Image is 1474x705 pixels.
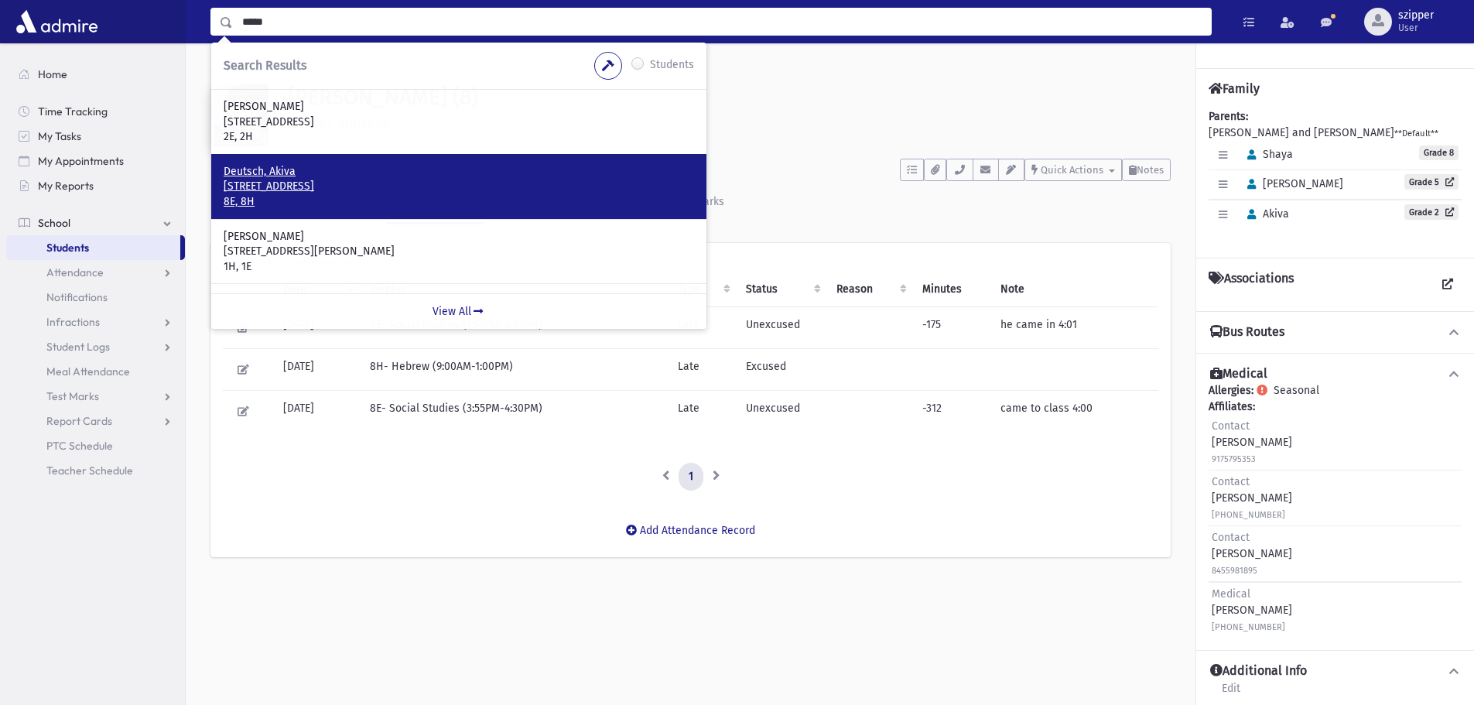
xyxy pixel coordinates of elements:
span: Contact [1212,419,1250,433]
div: [PERSON_NAME] [1212,474,1292,522]
th: Status: activate to sort column ascending [737,272,827,307]
a: View All [211,293,706,329]
span: Report Cards [46,414,112,428]
td: came to class 4:00 [991,391,1158,433]
a: PTC Schedule [6,433,185,458]
p: 1H, 1E [224,259,694,275]
span: Contact [1212,475,1250,488]
span: Time Tracking [38,104,108,118]
small: [PHONE_NUMBER] [1212,622,1285,632]
td: 8H- Hebrew (9:00AM-1:00PM) [361,349,669,391]
th: Reason: activate to sort column ascending [827,272,913,307]
a: Time Tracking [6,99,185,124]
p: [STREET_ADDRESS] [224,115,694,130]
small: [PHONE_NUMBER] [1212,510,1285,520]
a: School [6,210,185,235]
span: Teacher Schedule [46,464,133,477]
img: AdmirePro [12,6,101,37]
a: View all Associations [1434,271,1462,299]
span: Meal Attendance [46,364,130,378]
div: [PERSON_NAME] [1212,418,1292,467]
b: Parents: [1209,110,1248,123]
td: Excused [737,349,827,391]
td: Late [669,391,737,433]
div: Seasonal [1209,382,1462,638]
h4: Additional Info [1210,663,1307,679]
span: Students [46,241,89,255]
a: Test Marks [6,384,185,409]
button: Notes [1122,159,1171,181]
span: My Reports [38,179,94,193]
td: Unexcused [737,391,827,433]
span: Grade 8 [1419,145,1459,160]
a: Students [6,235,180,260]
span: My Appointments [38,154,124,168]
a: [PERSON_NAME] [STREET_ADDRESS] 2E, 2H [224,99,694,145]
div: Marks [692,195,724,208]
a: My Tasks [6,124,185,149]
p: [STREET_ADDRESS] [224,179,694,194]
a: Grade 5 [1404,174,1459,190]
button: Bus Routes [1209,324,1462,341]
p: [PERSON_NAME] [224,99,694,115]
a: Infractions [6,310,185,334]
th: Note [991,272,1158,307]
button: Quick Actions [1024,159,1122,181]
p: 8E, 8H [224,194,694,210]
span: [PERSON_NAME] [1240,177,1343,190]
a: Activity [210,181,286,224]
a: My Reports [6,173,185,198]
button: Additional Info [1209,663,1462,679]
span: Shaya [1240,148,1293,161]
span: Attendance [46,265,104,279]
a: Grade 2 [1404,204,1459,220]
td: [DATE] [274,391,361,433]
a: Notifications [6,285,185,310]
span: User [1398,22,1434,34]
span: PTC Schedule [46,439,113,453]
td: he came in 4:01 [991,307,1158,349]
td: -312 [913,391,991,433]
h4: Bus Routes [1210,324,1284,341]
span: Infractions [46,315,100,329]
a: Report Cards [6,409,185,433]
span: School [38,216,70,230]
td: 8E- Social Studies (3:55PM-4:30PM) [361,391,669,433]
button: Medical [1209,366,1462,382]
div: [PERSON_NAME] and [PERSON_NAME] [1209,108,1462,245]
button: Add Attendance Record [616,517,765,545]
h4: Associations [1209,271,1294,299]
span: Medical [1212,587,1250,601]
td: [DATE] [274,349,361,391]
nav: breadcrumb [210,62,266,84]
button: Edit [232,400,255,423]
td: -175 [913,307,991,349]
p: Deutsch, Akiva [224,164,694,180]
td: Unexcused [737,307,827,349]
a: Teacher Schedule [6,458,185,483]
b: Affiliates: [1209,400,1255,413]
a: Home [6,62,185,87]
a: Attendance [6,260,185,285]
td: Late [669,349,737,391]
input: Search [233,8,1211,36]
a: 1 [679,463,703,491]
h4: Family [1209,81,1260,96]
span: Search Results [224,58,306,73]
small: 8455981895 [1212,566,1257,576]
a: Students [210,63,266,77]
span: My Tasks [38,129,81,143]
a: Meal Attendance [6,359,185,384]
span: Notes [1137,164,1164,176]
h1: [PERSON_NAME] (8) [288,84,1171,111]
p: 2E, 2H [224,129,694,145]
h6: [STREET_ADDRESS] [288,117,1171,132]
h4: Medical [1210,366,1267,382]
label: Students [650,56,694,75]
div: [PERSON_NAME] [1212,529,1292,578]
a: [PERSON_NAME] [STREET_ADDRESS][PERSON_NAME] 1H, 1E [224,229,694,275]
a: Student Logs [6,334,185,359]
b: Allergies: [1209,384,1253,397]
p: [STREET_ADDRESS][PERSON_NAME] [224,244,694,259]
small: 9175795353 [1212,454,1256,464]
